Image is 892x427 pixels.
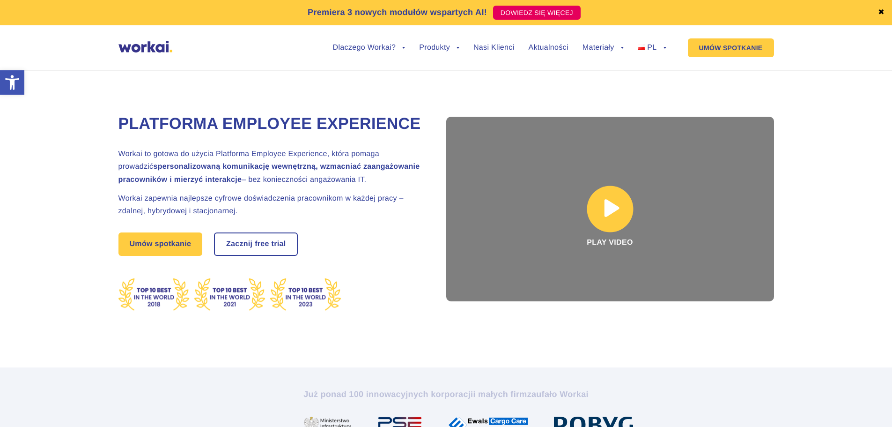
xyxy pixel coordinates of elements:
[308,6,487,19] p: Premiera 3 nowych modułów wspartych AI!
[118,148,423,186] h2: Workai to gotowa do użycia Platforma Employee Experience, która pomaga prowadzić – bez koniecznoś...
[419,44,459,52] a: Produkty
[215,233,297,255] a: Zacznij free trial
[333,44,405,52] a: Dlaczego Workai?
[473,44,514,52] a: Nasi Klienci
[493,6,581,20] a: DOWIEDZ SIĘ WIĘCEJ
[688,38,774,57] a: UMÓW SPOTKANIE
[118,192,423,217] h2: Workai zapewnia najlepsze cyfrowe doświadczenia pracownikom w każdej pracy – zdalnej, hybrydowej ...
[473,390,527,399] i: i małych firm
[647,44,656,52] span: PL
[878,9,885,16] a: ✖
[118,163,420,183] strong: spersonalizowaną komunikację wewnętrzną, wzmacniać zaangażowanie pracowników i mierzyć interakcje
[446,117,774,301] div: Play video
[118,232,203,256] a: Umów spotkanie
[528,44,568,52] a: Aktualności
[186,389,706,400] h2: Już ponad 100 innowacyjnych korporacji zaufało Workai
[118,113,423,135] h1: Platforma Employee Experience
[582,44,624,52] a: Materiały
